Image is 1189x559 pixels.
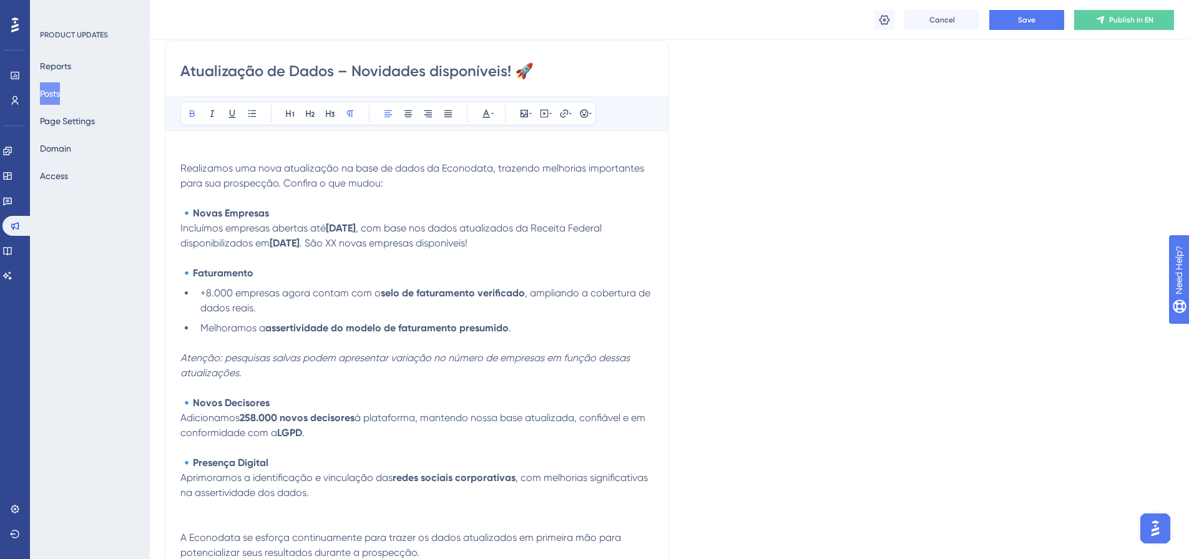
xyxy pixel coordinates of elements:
span: 🔹 [180,397,193,409]
strong: selo de faturamento verificado [381,287,525,299]
span: A Econodata se esforça continuamente para trazer os dados atualizados em primeira mão para potenc... [180,532,624,558]
span: 🔹 [180,457,193,469]
button: Reports [40,55,71,77]
button: Page Settings [40,110,95,132]
span: Realizamos uma nova atualização na base de dados da Econodata, trazendo melhorias importantes par... [180,162,647,189]
div: PRODUCT UPDATES [40,30,108,40]
span: . [302,427,305,439]
span: Melhoramos a [200,322,265,334]
span: , com base nos dados atualizados da Receita Federal disponibilizados em [180,222,604,249]
button: Cancel [904,10,979,30]
button: Domain [40,137,71,160]
input: Post Title [180,61,653,81]
span: 🔹 [180,267,193,279]
strong: Presença Digital [193,457,268,469]
span: Adicionamos [180,412,240,424]
button: Publish in EN [1074,10,1174,30]
button: Access [40,165,68,187]
span: Aprimoramos a identificação e vinculação das [180,472,393,484]
span: Need Help? [29,3,78,18]
button: Posts [40,82,60,105]
em: Atenção: pesquisas salvas podem apresentar variação no número de empresas em função dessas atuali... [180,352,632,379]
span: , com melhorias significativas na assertividade dos dados. [180,472,650,498]
strong: redes sociais corporativas [393,472,516,484]
strong: Novos Decisores [193,397,270,409]
strong: [DATE] [270,237,300,249]
span: à plataforma, mantendo nossa base atualizada, confiável e em conformidade com a [180,412,648,439]
span: +8.000 empresas agora contam com o [200,287,381,299]
button: Save [989,10,1064,30]
span: Incluímos empresas abertas até [180,222,326,234]
strong: Novas Empresas [193,207,269,219]
span: Cancel [929,15,955,25]
span: , ampliando a cobertura de dados reais. [200,287,653,314]
span: Save [1018,15,1035,25]
span: 🔹 [180,207,193,219]
iframe: UserGuiding AI Assistant Launcher [1137,510,1174,547]
strong: LGPD [277,427,302,439]
strong: 258.000 novos decisores [240,412,355,424]
strong: Faturamento [193,267,253,279]
span: . São XX novas empresas disponíveis! [300,237,467,249]
span: . [509,322,511,334]
span: Publish in EN [1109,15,1153,25]
strong: assertividade do modelo de faturamento presumido [265,322,509,334]
strong: [DATE] [326,222,356,234]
